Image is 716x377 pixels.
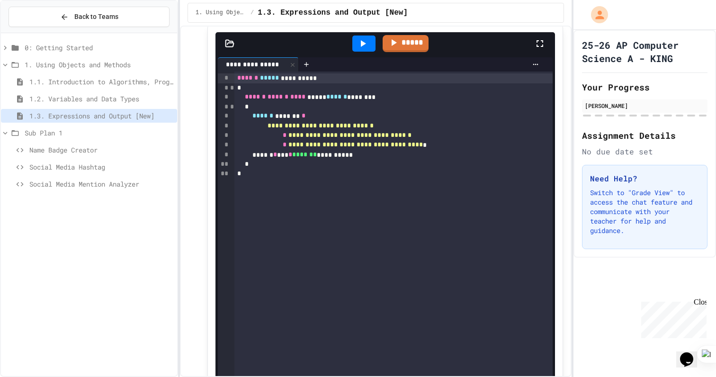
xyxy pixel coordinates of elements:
span: 1.3. Expressions and Output [New] [29,111,173,121]
span: 1. Using Objects and Methods [25,60,173,70]
span: Name Badge Creator [29,145,173,155]
iframe: chat widget [637,298,707,338]
p: Switch to "Grade View" to access the chat feature and communicate with your teacher for help and ... [590,188,699,235]
span: 1.2. Variables and Data Types [29,94,173,104]
span: 1. Using Objects and Methods [196,9,247,17]
h2: Assignment Details [582,129,707,142]
h1: 25-26 AP Computer Science A - KING [582,38,707,65]
h2: Your Progress [582,81,707,94]
span: Social Media Hashtag [29,162,173,172]
iframe: chat widget [676,339,707,368]
div: No due date set [582,146,707,157]
div: [PERSON_NAME] [585,101,705,110]
span: 1.3. Expressions and Output [New] [258,7,408,18]
button: Back to Teams [9,7,170,27]
span: Sub Plan 1 [25,128,173,138]
div: Chat with us now!Close [4,4,65,60]
div: My Account [581,4,610,26]
h3: Need Help? [590,173,699,184]
span: 1.1. Introduction to Algorithms, Programming, and Compilers [29,77,173,87]
span: Back to Teams [74,12,118,22]
span: 0: Getting Started [25,43,173,53]
span: Social Media Mention Analyzer [29,179,173,189]
span: / [251,9,254,17]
